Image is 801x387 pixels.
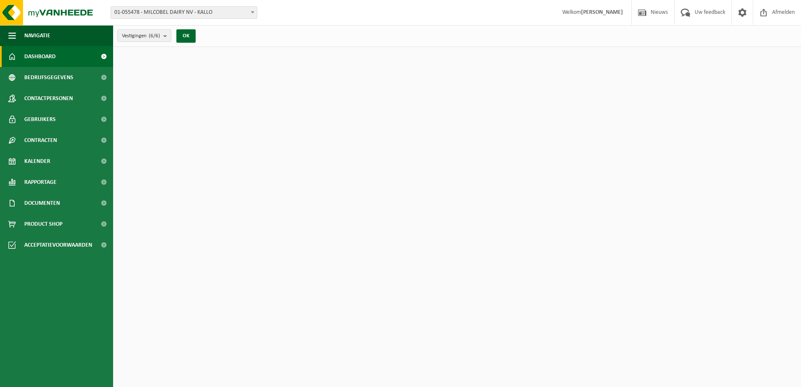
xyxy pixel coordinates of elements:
span: Product Shop [24,214,62,235]
button: Vestigingen(6/6) [117,29,171,42]
span: Acceptatievoorwaarden [24,235,92,255]
strong: [PERSON_NAME] [581,9,623,15]
span: Rapportage [24,172,57,193]
span: 01-055478 - MILCOBEL DAIRY NV - KALLO [111,6,257,19]
span: Contactpersonen [24,88,73,109]
span: Dashboard [24,46,56,67]
span: Documenten [24,193,60,214]
span: Vestigingen [122,30,160,42]
span: Contracten [24,130,57,151]
count: (6/6) [149,33,160,39]
button: OK [176,29,196,43]
span: Bedrijfsgegevens [24,67,73,88]
span: Gebruikers [24,109,56,130]
span: Navigatie [24,25,50,46]
span: 01-055478 - MILCOBEL DAIRY NV - KALLO [111,7,257,18]
span: Kalender [24,151,50,172]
